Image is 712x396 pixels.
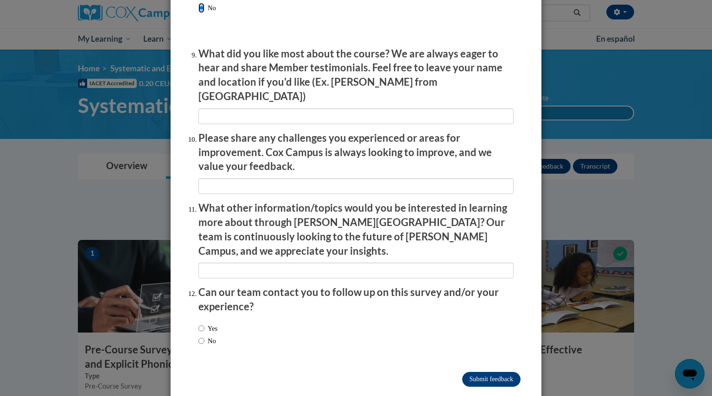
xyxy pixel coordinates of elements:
[198,201,514,258] p: What other information/topics would you be interested in learning more about through [PERSON_NAME...
[198,285,514,314] p: Can our team contact you to follow up on this survey and/or your experience?
[198,336,204,346] input: No
[198,131,514,174] p: Please share any challenges you experienced or areas for improvement. Cox Campus is always lookin...
[208,3,217,13] p: No
[198,323,204,333] input: Yes
[198,47,514,104] p: What did you like most about the course? We are always eager to hear and share Member testimonial...
[198,336,216,346] label: No
[198,3,204,13] input: No
[198,323,217,333] label: Yes
[462,372,521,387] input: Submit feedback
